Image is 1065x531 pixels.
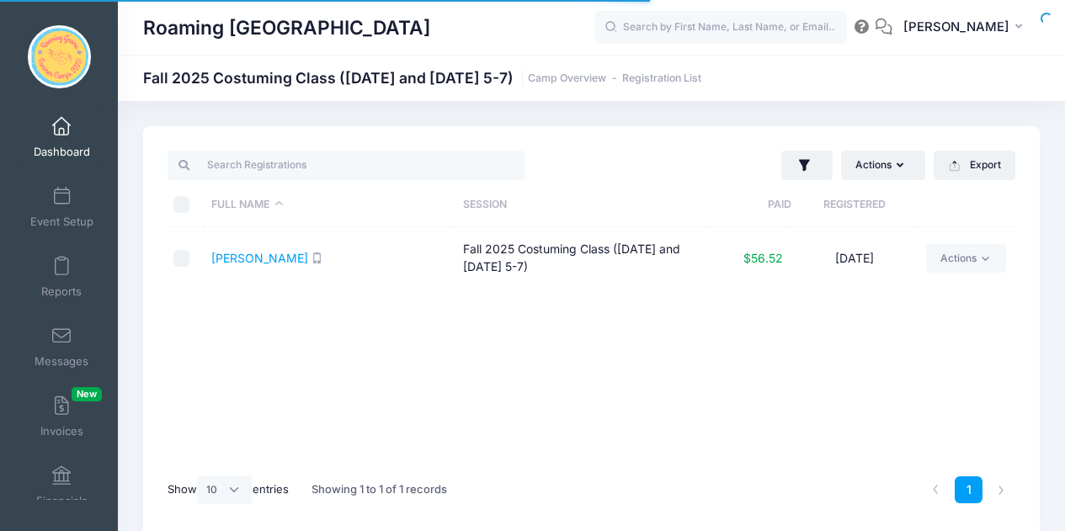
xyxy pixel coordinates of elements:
[34,145,90,159] span: Dashboard
[312,470,447,509] div: Showing 1 to 1 of 1 records
[903,18,1009,36] span: [PERSON_NAME]
[204,183,455,227] th: Full Name: activate to sort column descending
[197,475,253,504] select: Showentries
[22,247,102,306] a: Reports
[892,8,1040,47] button: [PERSON_NAME]
[22,178,102,236] a: Event Setup
[143,8,430,47] h1: Roaming [GEOGRAPHIC_DATA]
[30,215,93,229] span: Event Setup
[455,183,706,227] th: Session: activate to sort column ascending
[28,25,91,88] img: Roaming Gnome Theatre
[40,424,83,438] span: Invoices
[455,227,706,289] td: Fall 2025 Costuming Class ([DATE] and [DATE] 5-7)
[312,252,322,263] i: SMS enabled
[594,11,847,45] input: Search by First Name, Last Name, or Email...
[168,151,525,179] input: Search Registrations
[35,354,88,369] span: Messages
[706,183,791,227] th: Paid: activate to sort column ascending
[22,108,102,167] a: Dashboard
[841,151,925,179] button: Actions
[41,284,82,299] span: Reports
[791,183,918,227] th: Registered: activate to sort column ascending
[955,476,982,504] a: 1
[926,244,1006,273] a: Actions
[168,475,289,504] label: Show entries
[22,457,102,516] a: Financials
[622,72,701,85] a: Registration List
[72,387,102,401] span: New
[791,227,918,289] td: [DATE]
[36,494,88,508] span: Financials
[143,69,701,87] h1: Fall 2025 Costuming Class ([DATE] and [DATE] 5-7)
[743,251,783,265] span: $56.52
[934,151,1015,179] button: Export
[22,387,102,446] a: InvoicesNew
[528,72,606,85] a: Camp Overview
[22,317,102,376] a: Messages
[211,251,308,265] a: [PERSON_NAME]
